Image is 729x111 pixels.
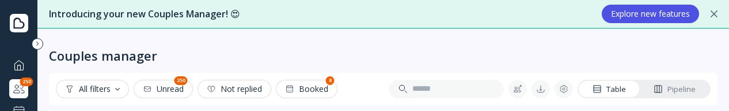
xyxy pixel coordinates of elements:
a: Dashboard [9,55,28,75]
button: All filters [56,80,129,98]
div: 250 [174,76,188,85]
div: Unread [143,84,184,94]
button: Unread [134,80,193,98]
div: Couples manager [49,47,157,64]
div: Couples manager [9,79,28,98]
div: Explore new features [611,9,690,18]
div: Introducing your new Couples Manager! 😍 [49,8,590,21]
div: 250 [20,77,33,86]
div: Table [593,84,626,95]
div: Pipeline [654,84,696,95]
div: Not replied [207,84,262,94]
button: Booked [276,80,337,98]
div: All filters [65,84,120,94]
button: Explore new features [602,5,699,23]
a: Couples manager250 [9,79,28,98]
div: Booked [285,84,328,94]
button: Not replied [198,80,271,98]
div: 8 [326,76,335,85]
